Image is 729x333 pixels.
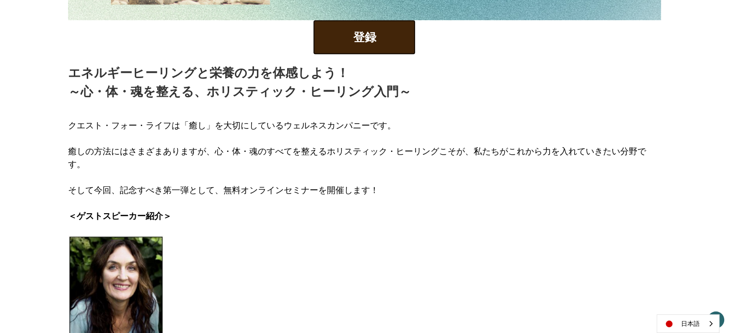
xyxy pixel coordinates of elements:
[657,314,719,333] div: Language
[313,20,415,54] button: 登録
[657,314,719,333] aside: Language selected: 日本語
[68,132,661,171] p: 癒しの方法にはさまざまありますが、心・体・魂のすべてを整えるホリスティック・ヒーリングこそが、私たちがこれから力を入れていきたい分野です。
[68,64,411,101] p: エネルギーヒーリングと栄養の力を体感しよう！ ～心・体・魂を整える、ホリスティック・ヒーリング入門～
[68,210,172,222] strong: ＜ゲストスピーカー紹介＞
[657,315,719,333] a: 日本語
[68,119,661,132] p: クエスト・フォー・ライフは「癒し」を大切にしているウェルネスカンパニーです。
[68,184,661,196] p: そして今回、記念すべき第一弾として、無料オンラインセミナーを開催します！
